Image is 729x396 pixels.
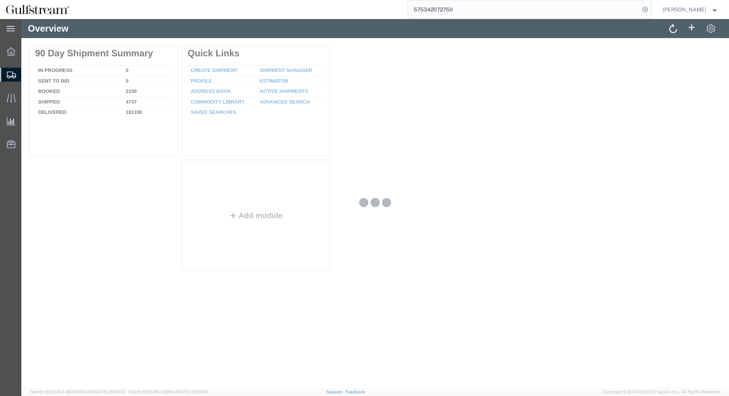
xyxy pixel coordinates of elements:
td: 4737 [101,78,150,88]
a: Feedback [345,390,365,394]
td: 0 [101,57,150,67]
button: Add module [206,192,264,201]
input: Search for shipment number, reference number [408,0,640,19]
td: Booked [14,67,101,78]
span: Server: 2025.19.0-49328d0a35e [31,390,125,394]
a: Shipment Manager [238,48,291,54]
span: [DATE] 09:39:01 [177,390,208,394]
a: Advanced Search [238,80,288,86]
a: Profile [169,59,191,65]
a: Address Book [169,69,210,75]
a: Active Shipments [238,69,287,75]
td: In Progress [14,46,101,57]
td: Shipped [14,78,101,88]
span: Client: 2025.19.0-129fbcf [128,390,208,394]
a: Estimator [238,59,267,65]
div: 90 Day Shipment Summary [14,29,150,40]
div: Quick Links [166,29,303,40]
span: Chase Cameron [663,5,706,14]
td: 0 [101,46,150,57]
td: 181330 [101,88,150,97]
span: Copyright © [DATE]-[DATE] Agistix Inc., All Rights Reserved [602,389,720,395]
img: logo [5,4,70,15]
td: 2330 [101,67,150,78]
a: Create Shipment [169,48,216,54]
h1: Overview [6,5,47,14]
a: Commodity Library [169,80,223,86]
button: [PERSON_NAME] [662,5,719,14]
td: Sent To Bid [14,57,101,67]
a: Saved Searches [169,90,215,96]
a: Support [326,390,345,394]
td: Delivered [14,88,101,97]
span: [DATE] 09:50:51 [94,390,125,394]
